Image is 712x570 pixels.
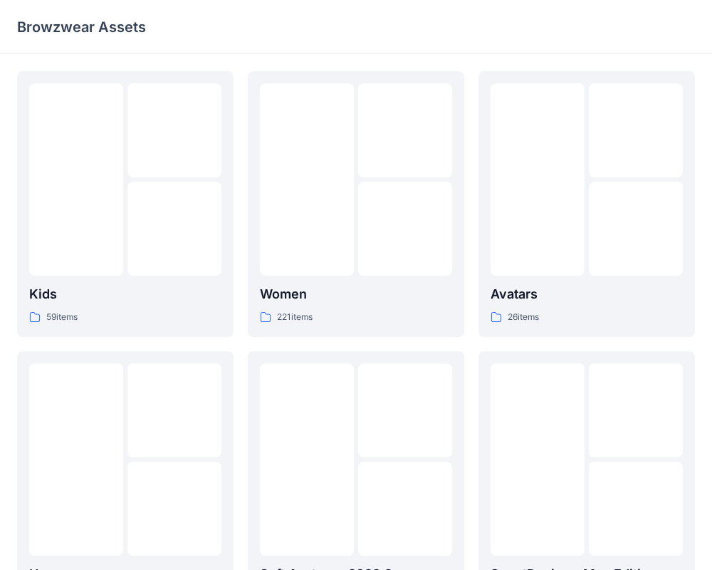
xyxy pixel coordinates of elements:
p: 59 items [46,310,78,325]
p: Kids [29,284,221,304]
a: Kids59items [17,71,234,337]
a: Avatars26items [478,71,695,337]
p: 26 items [508,310,539,325]
p: 221 items [277,310,313,325]
p: Avatars [491,284,683,304]
p: Women [260,284,452,304]
p: Browzwear Assets [17,17,146,37]
a: Women221items [248,71,464,337]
